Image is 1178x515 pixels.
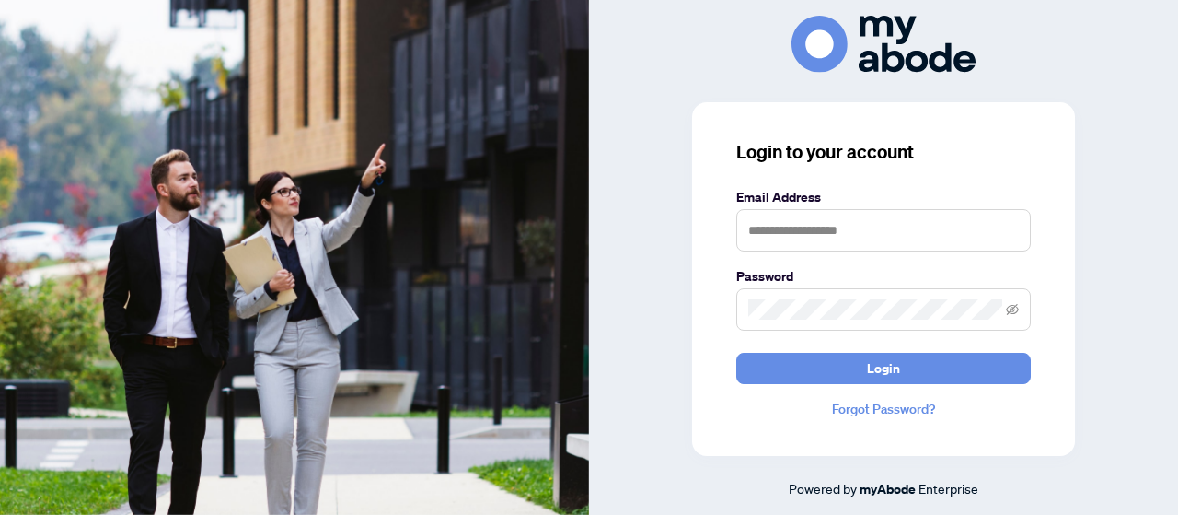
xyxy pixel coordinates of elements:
h3: Login to your account [736,139,1031,165]
a: Forgot Password? [736,399,1031,419]
span: Enterprise [918,480,978,497]
span: Login [867,354,900,383]
button: Login [736,353,1031,384]
img: ma-logo [791,16,976,72]
a: myAbode [860,479,916,499]
span: eye-invisible [1006,303,1019,316]
span: Powered by [789,480,857,497]
label: Password [736,266,1031,287]
label: Email Address [736,187,1031,207]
